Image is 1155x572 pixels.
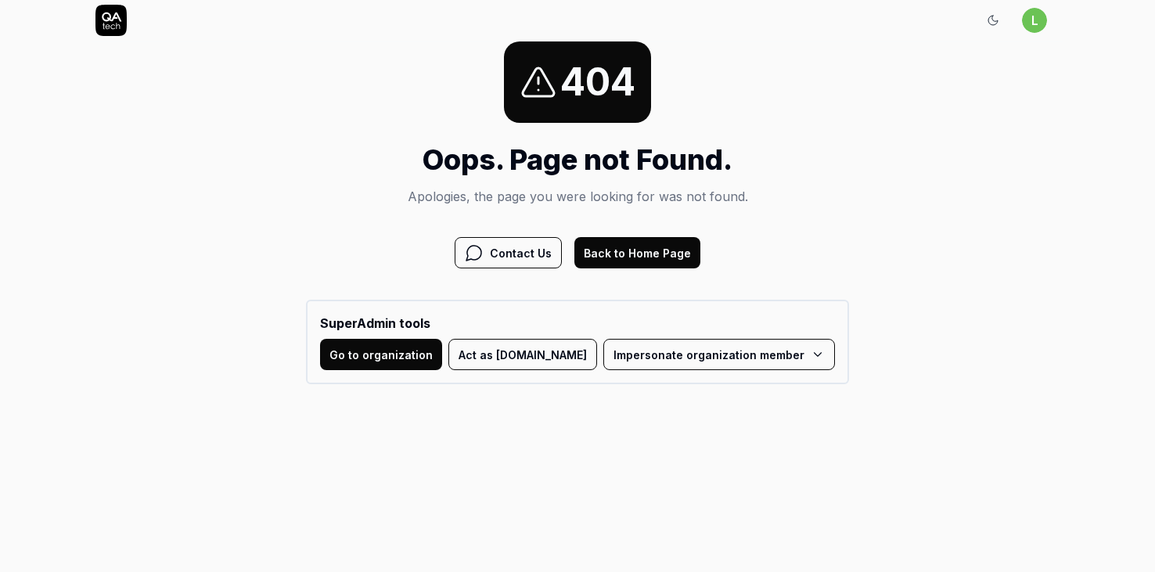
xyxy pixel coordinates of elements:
[455,237,562,268] button: Contact Us
[603,339,835,370] button: Impersonate organization member
[448,339,597,370] button: Act as [DOMAIN_NAME]
[560,54,635,110] span: 404
[320,314,835,333] b: SuperAdmin tools
[306,139,849,181] h1: Oops. Page not Found.
[320,339,442,370] button: Go to organization
[574,237,700,268] button: Back to Home Page
[1022,8,1047,33] button: l
[306,187,849,206] p: Apologies, the page you were looking for was not found.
